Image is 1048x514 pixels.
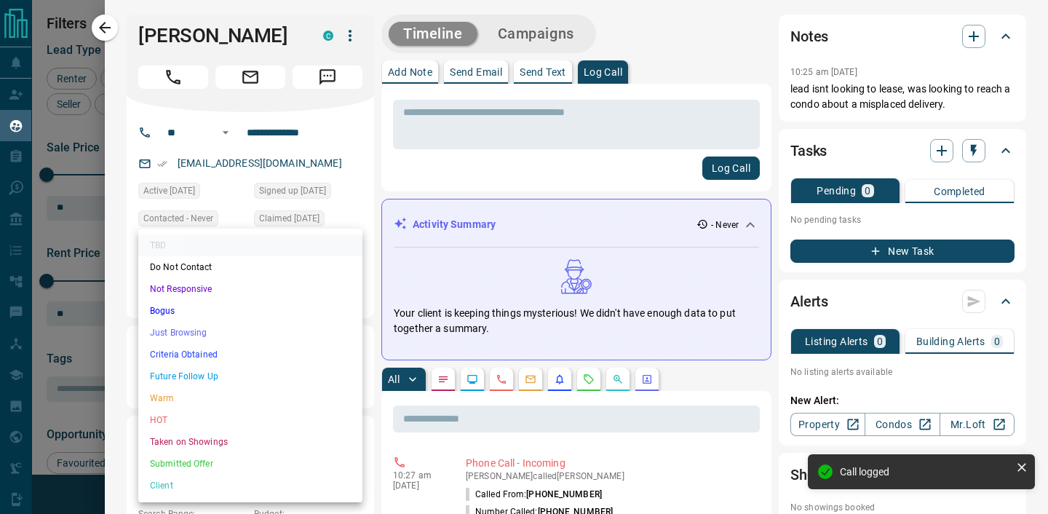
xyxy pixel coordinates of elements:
li: Not Responsive [138,278,362,300]
li: Client [138,475,362,497]
div: Call logged [840,466,1010,478]
li: Taken on Showings [138,431,362,453]
li: Just Browsing [138,322,362,344]
li: Future Follow Up [138,365,362,387]
li: Warm [138,387,362,409]
li: Submitted Offer [138,453,362,475]
li: HOT [138,409,362,431]
li: Do Not Contact [138,256,362,278]
li: Criteria Obtained [138,344,362,365]
li: Bogus [138,300,362,322]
